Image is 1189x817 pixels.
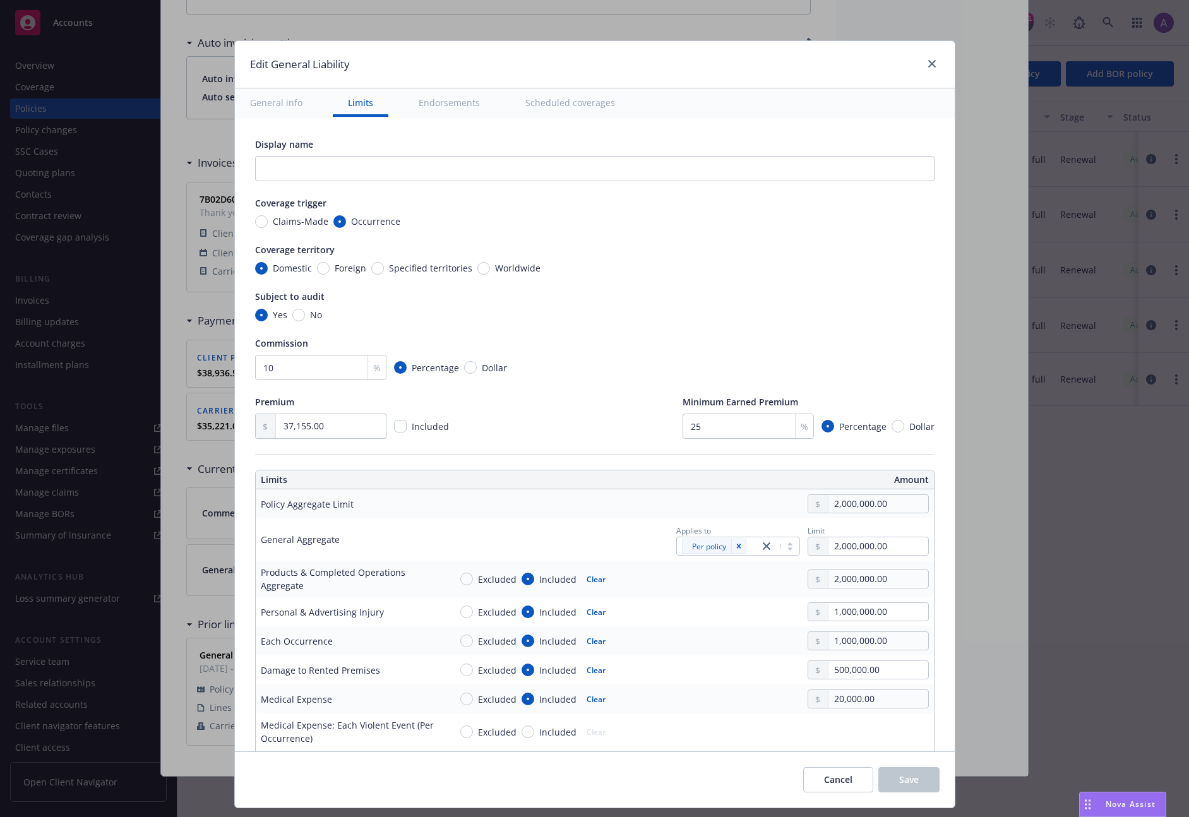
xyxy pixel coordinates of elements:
input: 0.00 [828,570,928,588]
span: Per policy [687,540,726,553]
input: Occurrence [333,215,346,228]
span: Included [539,664,577,677]
span: Coverage trigger [255,197,326,209]
div: Policy Aggregate Limit [261,498,354,511]
input: Included [522,725,534,738]
input: Specified territories [371,262,384,275]
button: Clear [579,603,613,621]
span: Excluded [478,635,517,648]
span: Included [539,635,577,648]
button: Limits [333,88,388,117]
input: Excluded [460,635,473,647]
input: 0.00 [276,414,385,438]
div: Drag to move [1080,792,1096,816]
span: Commission [255,337,308,349]
input: Foreign [317,262,330,275]
input: Included [522,664,534,676]
button: Clear [579,661,613,679]
input: Included [522,635,534,647]
span: Excluded [478,573,517,586]
input: Excluded [460,693,473,705]
span: Coverage territory [255,244,335,256]
span: Included [539,725,577,739]
span: Applies to [676,525,711,536]
button: Nova Assist [1079,792,1166,817]
input: Excluded [460,605,473,618]
span: Occurrence [351,215,400,228]
span: Excluded [478,605,517,619]
span: Excluded [478,725,517,739]
th: Limits [256,470,527,489]
span: Claims-Made [273,215,328,228]
span: % [801,420,808,433]
span: Included [412,420,449,432]
span: Domestic [273,261,312,275]
span: Specified territories [389,261,472,275]
input: Dollar [464,361,477,374]
button: Cancel [803,767,873,792]
input: 0.00 [828,603,928,621]
input: 0.00 [828,661,928,679]
span: Included [539,605,577,619]
span: Included [539,693,577,706]
span: Included [539,573,577,586]
button: Clear [579,632,613,650]
span: Dollar [482,361,507,374]
input: Excluded [460,664,473,676]
span: Worldwide [495,261,541,275]
span: Cancel [824,773,852,785]
input: Domestic [255,262,268,275]
span: % [373,361,381,374]
button: Clear [579,690,613,708]
input: Percentage [394,361,407,374]
input: Excluded [460,725,473,738]
input: 0.00 [828,690,928,708]
input: Included [522,573,534,585]
input: Yes [255,309,268,321]
a: close [759,539,774,554]
button: Scheduled coverages [510,88,630,117]
input: 0.00 [828,632,928,650]
span: Excluded [478,693,517,706]
div: Damage to Rented Premises [261,664,380,677]
span: Limit [808,525,825,536]
input: 0.00 [828,495,928,513]
span: Excluded [478,664,517,677]
input: No [292,309,305,321]
div: General Aggregate [261,533,340,546]
span: Premium [255,396,294,408]
input: Included [522,693,534,705]
span: Minimum Earned Premium [683,396,798,408]
span: Per policy [692,540,726,553]
span: Nova Assist [1106,799,1156,809]
input: Excluded [460,573,473,585]
button: General info [235,88,318,117]
input: 0.00 [828,537,928,555]
span: Foreign [335,261,366,275]
span: Subject to audit [255,290,325,302]
button: Clear [579,570,613,588]
div: Remove [object Object] [731,539,746,554]
h1: Edit General Liability [250,56,350,73]
span: No [310,308,322,321]
th: Amount [602,470,934,489]
input: Included [522,605,534,618]
div: Products & Completed Operations Aggregate [261,566,440,592]
button: Endorsements [403,88,495,117]
span: Display name [255,138,313,150]
span: Percentage [412,361,459,374]
div: Medical Expense: Each Violent Event (Per Occurrence) [261,719,440,745]
span: Yes [273,308,287,321]
input: Worldwide [477,262,490,275]
div: Each Occurrence [261,635,333,648]
div: Personal & Advertising Injury [261,605,384,619]
div: Medical Expense [261,693,332,706]
input: Claims-Made [255,215,268,228]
